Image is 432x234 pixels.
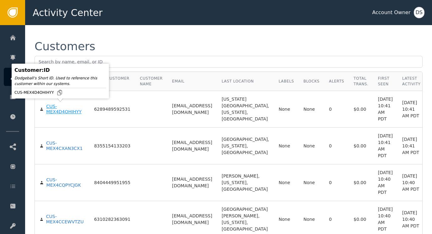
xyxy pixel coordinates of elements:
[324,91,349,128] td: 0
[46,104,84,115] div: CUS-MEX4D4OHIHYY
[279,78,294,84] div: Labels
[14,89,106,96] div: CUS-MEX4D4OHIHYY
[217,91,274,128] td: [US_STATE][GEOGRAPHIC_DATA], [US_STATE], [GEOGRAPHIC_DATA]
[94,143,131,149] div: 8355154133203
[378,76,393,87] div: First Seen
[94,180,131,186] div: 8404449951955
[46,177,85,188] div: CUS-MEX4CQPYCJGK
[167,164,217,201] td: [EMAIL_ADDRESS][DOMAIN_NAME]
[402,76,420,87] div: Latest Activity
[14,66,106,74] div: Customer : ID
[303,143,319,149] div: None
[324,164,349,201] td: 0
[373,91,397,128] td: [DATE] 10:41 AM PDT
[167,91,217,128] td: [EMAIL_ADDRESS][DOMAIN_NAME]
[397,91,425,128] td: [DATE] 10:41 AM PDT
[46,214,85,225] div: CUS-MEX4CCEWVTZU
[373,164,397,201] td: [DATE] 10:40 AM PDT
[35,56,423,68] input: Search by name, email, or ID
[324,128,349,164] td: 0
[303,216,319,223] div: None
[279,179,294,186] div: None
[303,179,319,186] div: None
[14,75,106,87] div: Dodgeball's Short ID. Used to reference this customer within our systems.
[94,107,131,112] div: 6289489592531
[349,128,373,164] td: $0.00
[94,217,131,222] div: 6310282363091
[279,106,294,113] div: None
[349,91,373,128] td: $0.00
[303,106,319,113] div: None
[349,164,373,201] td: $0.00
[397,128,425,164] td: [DATE] 10:41 AM PDT
[140,76,163,87] div: Customer Name
[373,128,397,164] td: [DATE] 10:41 AM PDT
[217,164,274,201] td: [PERSON_NAME], [US_STATE], [GEOGRAPHIC_DATA]
[303,78,319,84] div: Blocks
[414,7,424,18] button: DS
[167,128,217,164] td: [EMAIL_ADDRESS][DOMAIN_NAME]
[222,78,269,84] div: Last Location
[33,6,103,20] span: Activity Center
[279,143,294,149] div: None
[94,76,131,87] div: Your Customer ID
[372,9,411,16] div: Account Owner
[397,164,425,201] td: [DATE] 10:40 AM PDT
[279,216,294,223] div: None
[354,76,368,87] div: Total Trans.
[217,128,274,164] td: [GEOGRAPHIC_DATA], [US_STATE], [GEOGRAPHIC_DATA]
[46,141,85,152] div: CUS-MEX4CXAN3CX1
[172,78,212,84] div: Email
[35,41,95,52] div: Customers
[329,78,344,84] div: Alerts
